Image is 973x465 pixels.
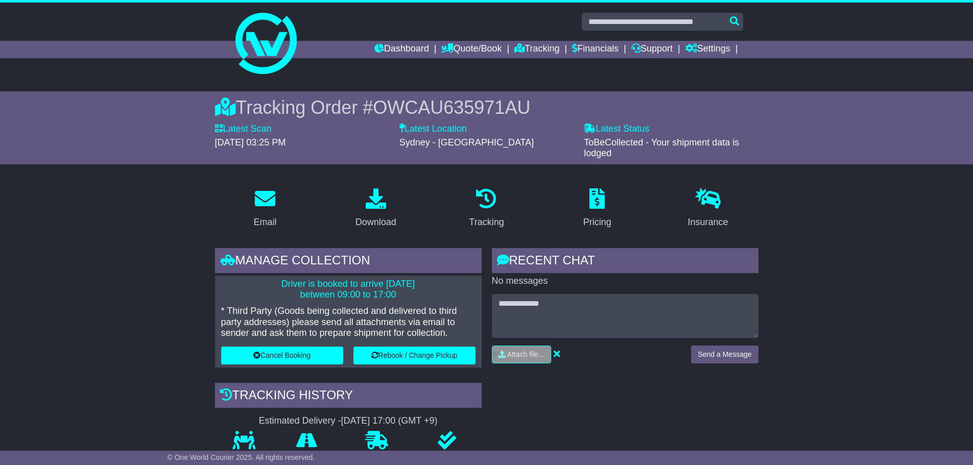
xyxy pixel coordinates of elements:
[577,185,618,233] a: Pricing
[215,415,482,427] div: Estimated Delivery -
[572,41,619,58] a: Financials
[492,276,758,287] p: No messages
[215,248,482,276] div: Manage collection
[215,96,758,118] div: Tracking Order #
[168,453,315,461] span: © One World Courier 2025. All rights reserved.
[685,41,730,58] a: Settings
[215,137,286,148] span: [DATE] 03:25 PM
[399,124,467,135] label: Latest Location
[584,124,649,135] label: Latest Status
[341,415,438,427] div: [DATE] 17:00 (GMT +9)
[253,215,276,229] div: Email
[631,41,673,58] a: Support
[215,383,482,410] div: Tracking history
[492,248,758,276] div: RECENT CHAT
[514,41,559,58] a: Tracking
[215,124,272,135] label: Latest Scan
[221,347,343,364] button: Cancel Booking
[399,137,534,148] span: Sydney - [GEOGRAPHIC_DATA]
[221,279,476,301] p: Driver is booked to arrive [DATE] between 09:00 to 17:00
[688,215,728,229] div: Insurance
[469,215,504,229] div: Tracking
[353,347,476,364] button: Rebook / Change Pickup
[691,346,758,363] button: Send a Message
[462,185,510,233] a: Tracking
[221,306,476,339] p: * Third Party (Goods being collected and delivered to third party addresses) please send all atta...
[349,185,403,233] a: Download
[374,41,429,58] a: Dashboard
[584,137,739,159] span: ToBeCollected - Your shipment data is lodged
[373,97,530,118] span: OWCAU635971AU
[247,185,283,233] a: Email
[441,41,502,58] a: Quote/Book
[681,185,735,233] a: Insurance
[583,215,611,229] div: Pricing
[355,215,396,229] div: Download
